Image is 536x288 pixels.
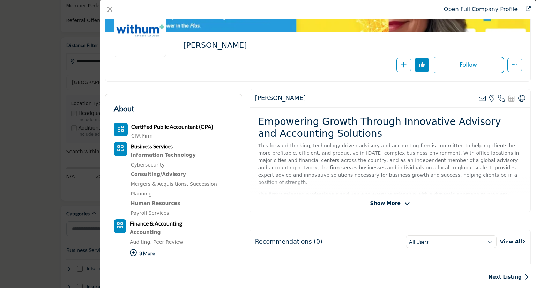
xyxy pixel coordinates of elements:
a: Wealth & Investments [130,262,233,271]
a: Consulting/Advisory [131,170,233,179]
a: Peer Review [153,239,183,245]
a: Finance & Accounting [130,221,182,227]
h3: All Users [409,238,429,245]
a: Redirect to withum [444,6,518,13]
a: Business Services [131,144,173,149]
b: Business Services [131,143,173,149]
button: Close [105,5,115,14]
h2: About [114,103,134,114]
button: Category Icon [114,123,128,136]
a: Accounting [130,228,233,237]
img: withum logo [114,5,166,57]
a: Information Technology [131,150,233,160]
a: Cybersecurity [131,162,165,168]
p: This forward-thinking, technology-driven advisory and accounting firm is committed to helping cli... [258,142,522,186]
b: Certified Public Accountant (CPA) [131,123,213,130]
a: Next Listing [489,273,529,281]
button: Category Icon [114,142,127,156]
button: Redirect to login page [396,58,411,72]
div: Financial statements, bookkeeping, auditing [130,228,233,237]
button: All Users [406,235,497,248]
a: Certified Public Accountant (CPA) [131,124,213,130]
button: More Options [507,58,522,72]
button: Redirect to login page [415,58,429,72]
button: Category Icon [114,219,126,233]
h2: Empowering Growth Through Innovative Advisory and Accounting Solutions [258,116,522,139]
a: Mergers & Acquisitions, [131,181,188,187]
a: Redirect to withum [521,5,531,14]
p: 3 More [130,247,233,262]
p: The firm’s talented professionals add value to every relationship with a dynamic approach to prob... [258,191,522,242]
h2: Withum [255,95,306,102]
a: Auditing, [130,239,152,245]
a: Payroll Services [131,210,169,216]
a: View All [500,238,525,245]
a: Human Resources [131,199,233,208]
div: Wealth management, retirement planning, investing strategies [130,262,233,271]
span: Show More [370,200,401,207]
div: Software, cloud services, data management, analytics, automation [131,150,233,160]
b: Finance & Accounting [130,220,182,227]
h2: [PERSON_NAME] [183,41,375,50]
a: CPA Firm [131,133,152,139]
button: Redirect to login [433,57,504,73]
div: Payroll, benefits, HR consulting, talent acquisition, training [131,199,233,208]
h2: Recommendations (0) [255,238,322,245]
div: Business consulting, mergers & acquisitions, growth strategies [131,170,233,179]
